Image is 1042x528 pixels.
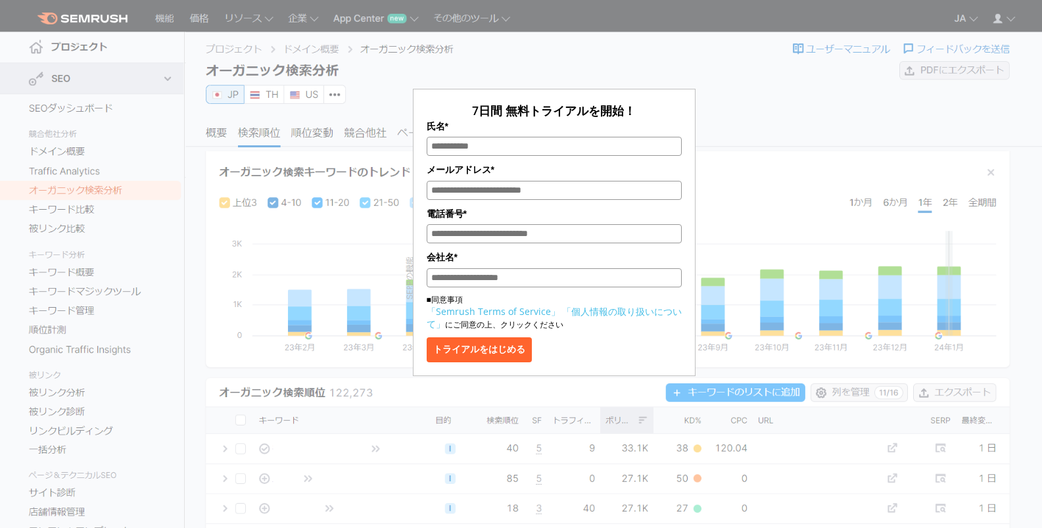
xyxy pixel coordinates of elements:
a: 「個人情報の取り扱いについて」 [427,305,682,330]
label: 電話番号* [427,206,682,221]
a: 「Semrush Terms of Service」 [427,305,560,318]
label: メールアドレス* [427,162,682,177]
p: ■同意事項 にご同意の上、クリックください [427,294,682,331]
span: 7日間 無料トライアルを開始！ [472,103,636,118]
button: トライアルをはじめる [427,337,532,362]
